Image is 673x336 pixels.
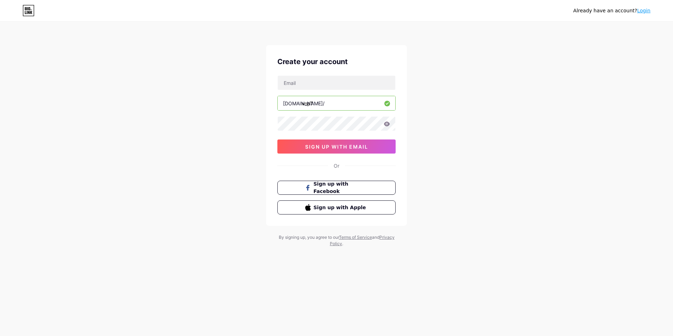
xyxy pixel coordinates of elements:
a: Terms of Service [339,235,372,240]
button: Sign up with Facebook [277,181,396,195]
span: Sign up with Facebook [314,180,368,195]
div: Already have an account? [573,7,650,14]
a: Login [637,8,650,13]
input: Email [278,76,395,90]
button: sign up with email [277,139,396,154]
div: [DOMAIN_NAME]/ [283,100,325,107]
span: Sign up with Apple [314,204,368,211]
div: By signing up, you agree to our and . [277,234,396,247]
div: Create your account [277,56,396,67]
input: username [278,96,395,110]
button: Sign up with Apple [277,200,396,214]
div: Or [334,162,339,169]
span: sign up with email [305,144,368,150]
